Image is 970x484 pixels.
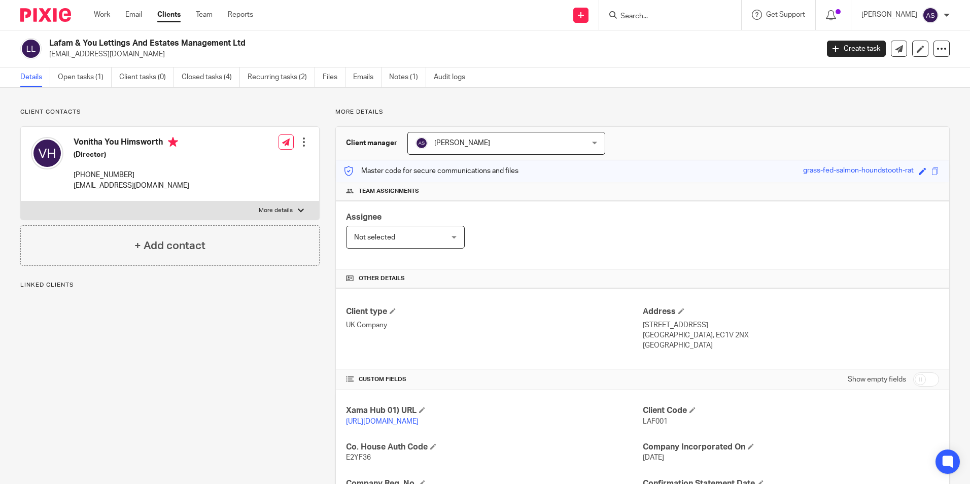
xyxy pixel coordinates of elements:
a: Recurring tasks (2) [248,67,315,87]
span: Assignee [346,213,382,221]
img: svg%3E [31,137,63,169]
a: Open tasks (1) [58,67,112,87]
span: Not selected [354,234,395,241]
a: Files [323,67,345,87]
p: Client contacts [20,108,320,116]
a: Client tasks (0) [119,67,174,87]
h2: Lafam & You Lettings And Estates Management Ltd [49,38,659,49]
span: [PERSON_NAME] [434,140,490,147]
span: Get Support [766,11,805,18]
a: Create task [827,41,886,57]
p: Linked clients [20,281,320,289]
p: UK Company [346,320,642,330]
img: svg%3E [415,137,428,149]
input: Search [619,12,711,21]
h4: Address [643,306,939,317]
h4: + Add contact [134,238,205,254]
a: Team [196,10,213,20]
h5: (Director) [74,150,189,160]
h4: Company Incorporated On [643,442,939,453]
img: Pixie [20,8,71,22]
p: Master code for secure communications and files [343,166,518,176]
a: Emails [353,67,382,87]
h3: Client manager [346,138,397,148]
a: [URL][DOMAIN_NAME] [346,418,419,425]
label: Show empty fields [848,374,906,385]
a: Audit logs [434,67,473,87]
p: [GEOGRAPHIC_DATA], EC1V 2NX [643,330,939,340]
h4: Xama Hub 01) URL [346,405,642,416]
p: More details [335,108,950,116]
h4: Co. House Auth Code [346,442,642,453]
p: [STREET_ADDRESS] [643,320,939,330]
img: svg%3E [922,7,939,23]
h4: Client Code [643,405,939,416]
a: Email [125,10,142,20]
span: LAF001 [643,418,668,425]
p: [PERSON_NAME] [861,10,917,20]
p: [EMAIL_ADDRESS][DOMAIN_NAME] [49,49,812,59]
p: More details [259,206,293,215]
p: [EMAIL_ADDRESS][DOMAIN_NAME] [74,181,189,191]
span: [DATE] [643,454,664,461]
h4: CUSTOM FIELDS [346,375,642,384]
a: Clients [157,10,181,20]
h4: Client type [346,306,642,317]
span: Other details [359,274,405,283]
a: Reports [228,10,253,20]
a: Details [20,67,50,87]
h4: Vonitha You Himsworth [74,137,189,150]
a: Notes (1) [389,67,426,87]
p: [GEOGRAPHIC_DATA] [643,340,939,351]
i: Primary [168,137,178,147]
span: Team assignments [359,187,419,195]
div: grass-fed-salmon-houndstooth-rat [803,165,914,177]
img: svg%3E [20,38,42,59]
span: E2YF36 [346,454,371,461]
a: Closed tasks (4) [182,67,240,87]
p: [PHONE_NUMBER] [74,170,189,180]
a: Work [94,10,110,20]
